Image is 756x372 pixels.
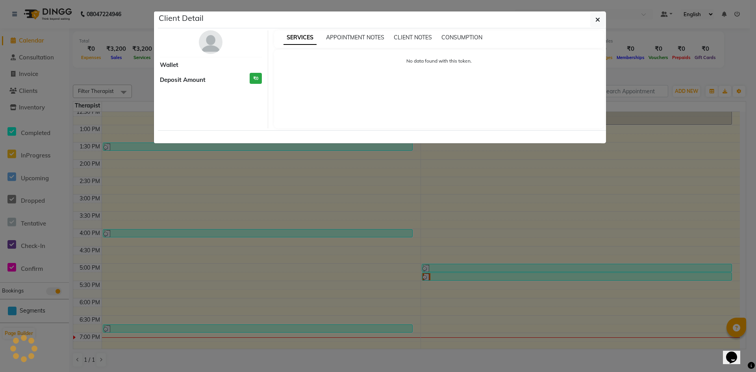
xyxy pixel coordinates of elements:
[283,31,317,45] span: SERVICES
[282,57,597,65] p: No data found with this token.
[394,34,432,41] span: CLIENT NOTES
[441,34,482,41] span: CONSUMPTION
[326,34,384,41] span: APPOINTMENT NOTES
[160,76,206,85] span: Deposit Amount
[250,73,262,84] h3: ₹0
[199,30,222,54] img: avatar
[160,61,178,70] span: Wallet
[723,341,748,364] iframe: chat widget
[159,12,204,24] h5: Client Detail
